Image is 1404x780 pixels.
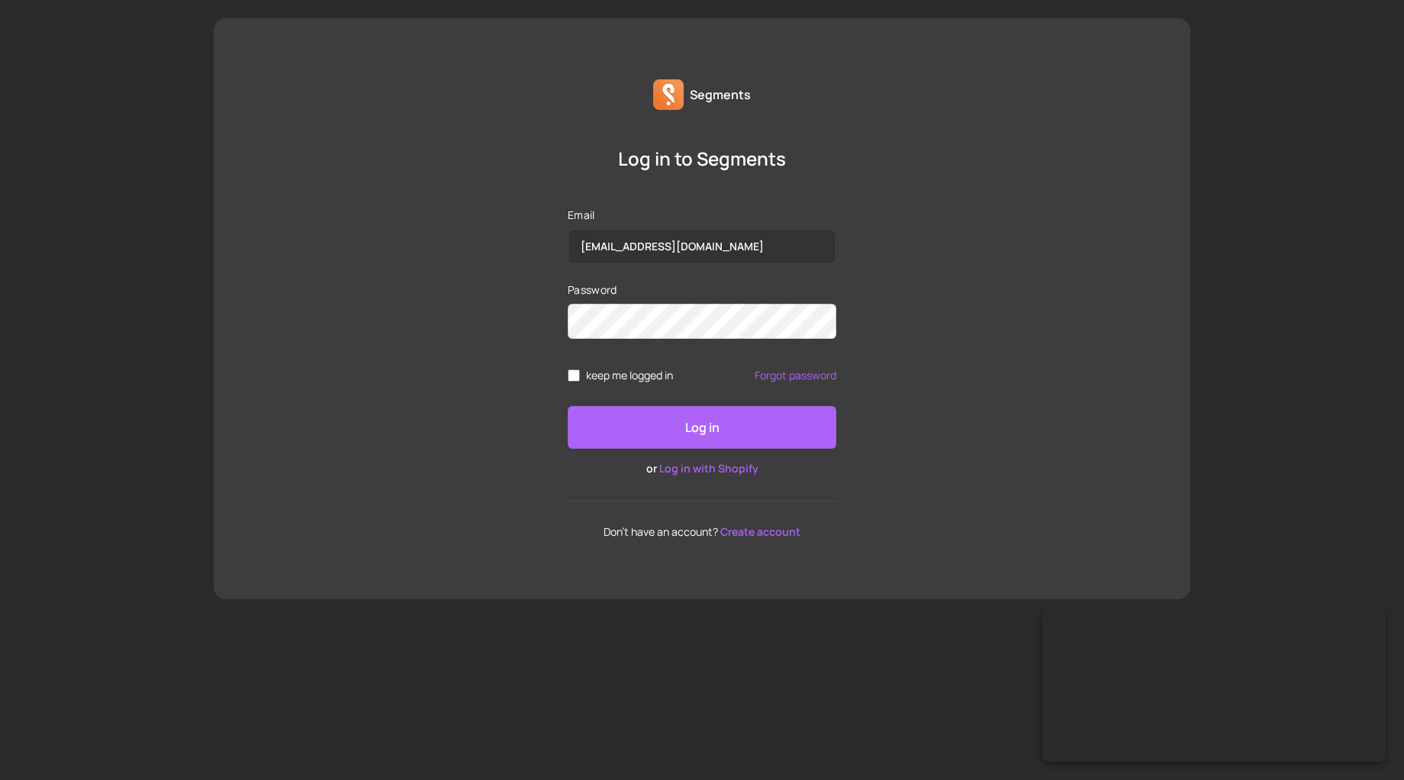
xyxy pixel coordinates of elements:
label: Email [568,208,836,223]
p: Don't have an account? [568,526,836,538]
label: Password [568,282,836,298]
input: Password [568,304,836,339]
span: keep me logged in [586,369,673,382]
button: Log in [568,406,836,449]
p: or [568,461,836,476]
input: remember me [568,369,580,382]
p: Segments [690,85,751,104]
a: Forgot password [755,369,836,382]
a: Create account [720,524,800,539]
a: Log in with Shopify [659,461,758,475]
p: Log in to Segments [568,147,836,171]
p: Log in [685,418,720,437]
input: Email [568,229,836,264]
